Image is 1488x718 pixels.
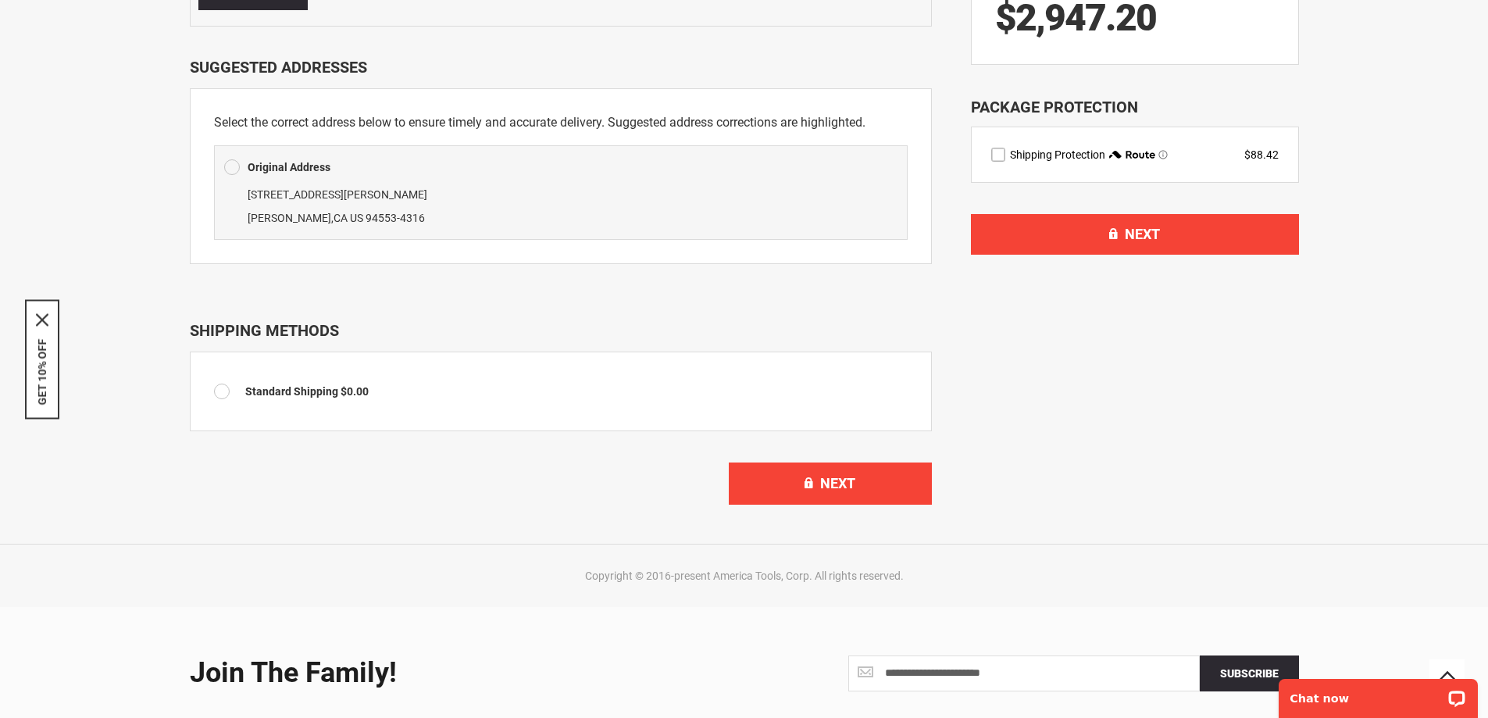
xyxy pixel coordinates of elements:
span: Next [820,475,855,491]
span: $0.00 [341,385,369,398]
span: Learn more [1158,150,1168,159]
button: Subscribe [1200,655,1299,691]
div: Shipping Methods [190,321,932,340]
div: , [224,183,897,230]
div: Copyright © 2016-present America Tools, Corp. All rights reserved. [186,568,1303,584]
div: Package Protection [971,96,1299,119]
div: $88.42 [1244,147,1279,163]
span: Shipping Protection [1010,148,1105,161]
button: Next [971,214,1299,255]
button: Close [36,313,48,326]
div: route shipping protection selector element [991,147,1279,163]
div: Join the Family! [190,658,733,689]
iframe: LiveChat chat widget [1269,669,1488,718]
span: 94553-4316 [366,212,425,224]
b: Original Address [248,161,330,173]
span: Subscribe [1220,667,1279,680]
svg: close icon [36,313,48,326]
span: US [350,212,363,224]
p: Select the correct address below to ensure timely and accurate delivery. Suggested address correc... [214,113,908,133]
button: GET 10% OFF [36,338,48,405]
span: CA [334,212,348,224]
span: Standard Shipping [245,385,338,398]
button: Next [729,463,932,505]
span: Next [1125,226,1160,242]
span: [STREET_ADDRESS][PERSON_NAME] [248,188,427,201]
span: [PERSON_NAME] [248,212,331,224]
div: Suggested Addresses [190,58,932,77]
